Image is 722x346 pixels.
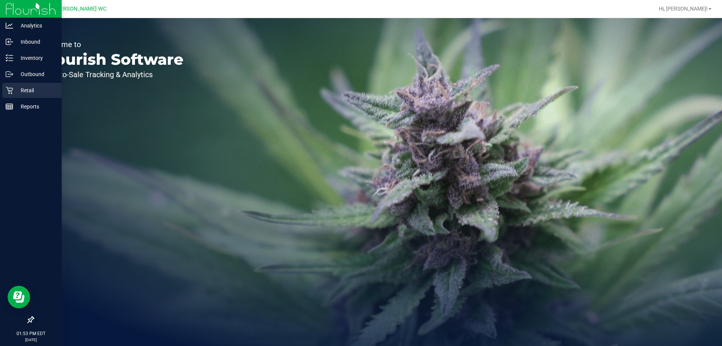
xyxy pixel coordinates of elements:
[13,53,58,62] p: Inventory
[6,38,13,46] inline-svg: Inbound
[41,41,184,48] p: Welcome to
[6,70,13,78] inline-svg: Outbound
[13,86,58,95] p: Retail
[6,103,13,110] inline-svg: Reports
[659,6,708,12] span: Hi, [PERSON_NAME]!
[6,87,13,94] inline-svg: Retail
[41,71,184,78] p: Seed-to-Sale Tracking & Analytics
[3,330,58,337] p: 01:53 PM EDT
[47,6,106,12] span: St. [PERSON_NAME] WC
[13,70,58,79] p: Outbound
[6,22,13,29] inline-svg: Analytics
[6,54,13,62] inline-svg: Inventory
[3,337,58,343] p: [DATE]
[41,52,184,67] p: Flourish Software
[8,286,30,308] iframe: Resource center
[13,21,58,30] p: Analytics
[13,102,58,111] p: Reports
[13,37,58,46] p: Inbound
